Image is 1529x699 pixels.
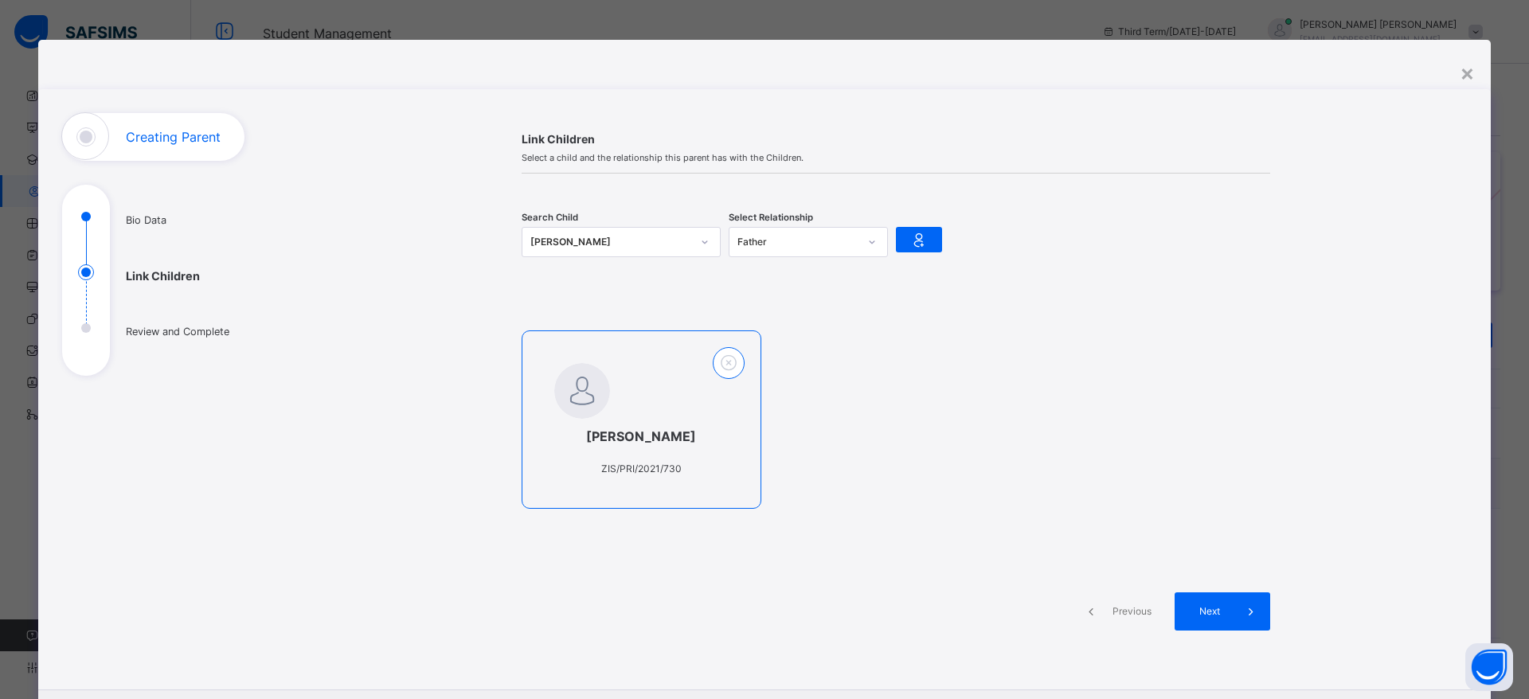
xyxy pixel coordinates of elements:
h1: Creating Parent [126,131,221,143]
div: × [1460,56,1475,89]
div: Father [737,235,858,249]
span: ZIS/PRI/2021/730 [601,463,682,474]
span: Select a child and the relationship this parent has with the Children. [522,151,1270,165]
img: default.svg [554,363,610,419]
span: Select Relationship [729,211,813,225]
span: [PERSON_NAME] [554,427,729,446]
span: Previous [1110,604,1154,619]
span: Search Child [522,211,578,225]
button: Open asap [1465,643,1513,691]
div: [PERSON_NAME] [530,234,691,250]
span: Link Children [522,131,1270,147]
span: Next [1187,604,1232,619]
